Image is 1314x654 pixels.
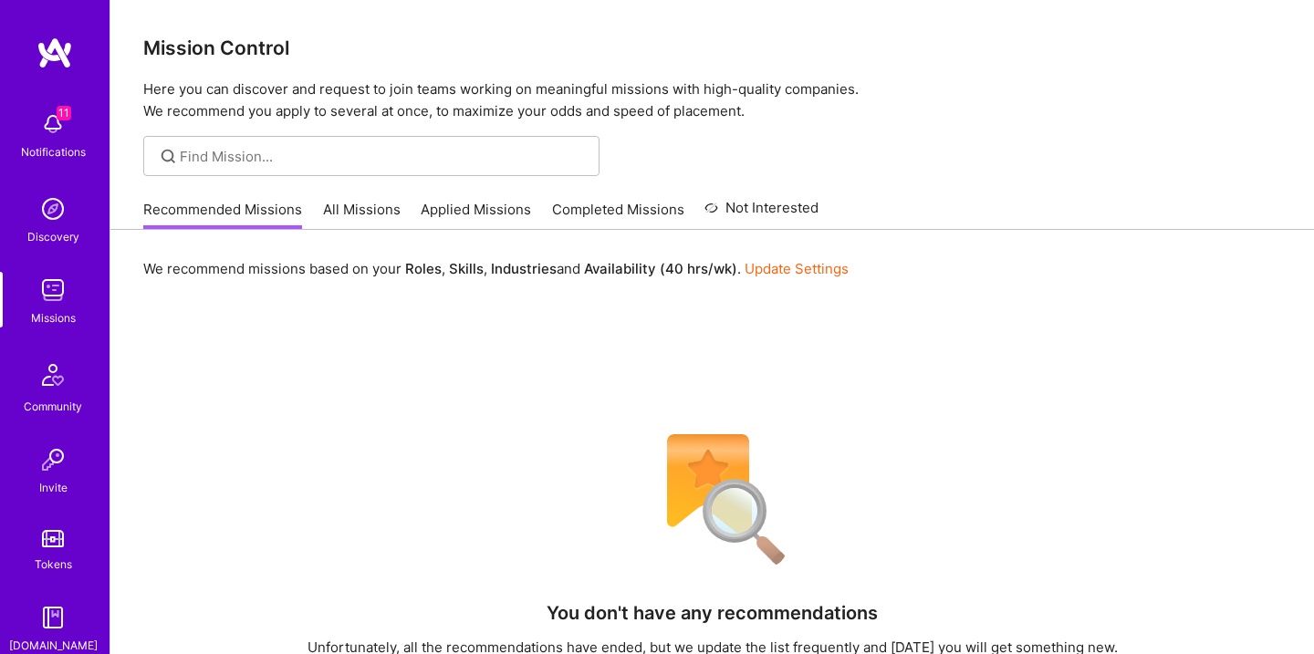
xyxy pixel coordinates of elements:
[143,200,302,230] a: Recommended Missions
[24,397,82,416] div: Community
[57,106,71,120] span: 11
[31,353,75,397] img: Community
[35,191,71,227] img: discovery
[158,146,179,167] i: icon SearchGrey
[21,142,86,161] div: Notifications
[39,478,68,497] div: Invite
[547,602,878,624] h4: You don't have any recommendations
[35,599,71,636] img: guide book
[143,78,1281,122] p: Here you can discover and request to join teams working on meaningful missions with high-quality ...
[323,200,401,230] a: All Missions
[584,260,737,277] b: Availability (40 hrs/wk)
[35,272,71,308] img: teamwork
[704,197,819,230] a: Not Interested
[635,422,790,577] img: No Results
[421,200,531,230] a: Applied Missions
[27,227,79,246] div: Discovery
[143,259,849,278] p: We recommend missions based on your , , and .
[143,36,1281,59] h3: Mission Control
[36,36,73,69] img: logo
[35,441,71,478] img: Invite
[449,260,484,277] b: Skills
[491,260,557,277] b: Industries
[42,530,64,547] img: tokens
[552,200,684,230] a: Completed Missions
[180,147,586,166] input: Find Mission...
[35,555,72,574] div: Tokens
[31,308,76,327] div: Missions
[745,260,849,277] a: Update Settings
[405,260,442,277] b: Roles
[35,106,71,142] img: bell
